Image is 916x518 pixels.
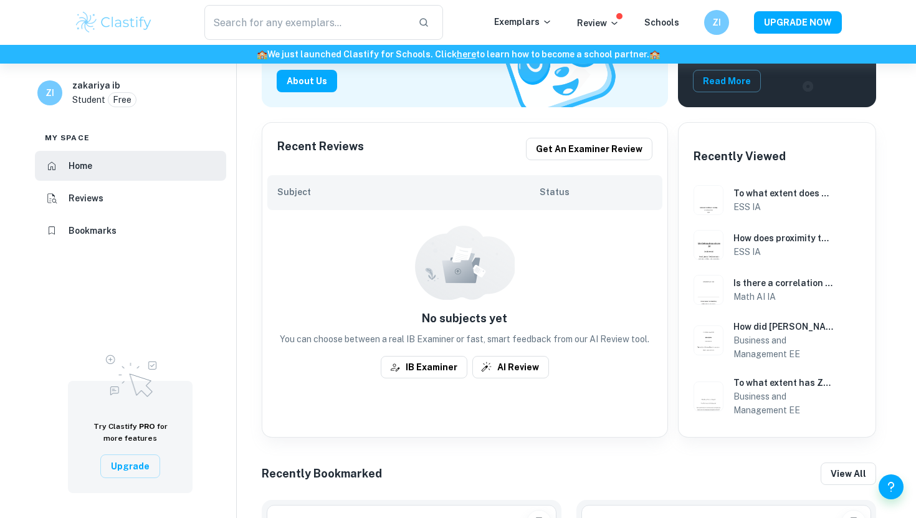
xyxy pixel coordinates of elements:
h6: Try Clastify for more features [83,421,178,444]
h6: Is there a correlation between the financial literacy level of my school's international students... [733,276,833,290]
button: Read More [693,70,761,92]
h6: To what extent has Zoom’s freemium business model influenced its market leadership position in th... [733,376,833,390]
button: Upgrade [100,454,160,478]
button: ZI [704,10,729,35]
button: IB Examiner [381,356,467,378]
h6: ESS IA [733,200,833,214]
img: ESS IA example thumbnail: How does proximity to roads impact the h [694,230,723,260]
h6: Status [540,185,652,199]
h6: Subject [277,185,540,199]
h6: zakariya ib [72,79,120,92]
img: Business and Management EE example thumbnail: How did Tesla’s direct-to-consumer busin [694,325,723,355]
a: Bookmarks [35,216,226,246]
p: Review [577,16,619,30]
h6: Recently Viewed [694,148,786,165]
button: View all [821,463,876,485]
img: Clastify logo [74,10,153,35]
a: Business and Management EE example thumbnail: To what extent has Zoom’s freemium businTo what ext... [689,371,866,422]
h6: How does proximity to roads impact the heavy metal concentrations found in soils in [GEOGRAPHIC_D... [733,231,833,245]
h6: Business and Management EE [733,390,833,417]
button: Help and Feedback [879,474,904,499]
p: Free [113,93,131,107]
a: Schools [644,17,679,27]
h6: Math AI IA [733,290,833,304]
span: 🏫 [257,49,267,59]
span: PRO [139,422,155,431]
a: here [457,49,476,59]
button: AI Review [472,356,549,378]
a: ESS IA example thumbnail: To what extent does gender affect one’s To what extent does gender affe... [689,180,866,220]
a: Math AI IA example thumbnail: Is there a correlation between the finanIs there a correlation betw... [689,270,866,310]
p: Student [72,93,105,107]
input: Search for any exemplars... [204,5,408,40]
h6: No subjects yet [267,310,662,327]
a: Reviews [35,183,226,213]
img: Business and Management EE example thumbnail: To what extent has Zoom’s freemium busin [694,381,723,411]
h6: How did [PERSON_NAME]’s direct-to-consumer business model provide it with a competitive advantage... [733,320,833,333]
a: ESS IA example thumbnail: How does proximity to roads impact the hHow does proximity to roads imp... [689,225,866,265]
h6: Bookmarks [69,224,117,237]
h6: Business and Management EE [733,333,833,361]
h6: Recent Reviews [277,138,364,160]
span: 🏫 [649,49,660,59]
a: Business and Management EE example thumbnail: How did Tesla’s direct-to-consumer businHow did [PE... [689,315,866,366]
h6: ZI [710,16,724,29]
h6: Recently Bookmarked [262,465,382,482]
a: Home [35,151,226,181]
button: UPGRADE NOW [754,11,842,34]
img: Upgrade to Pro [99,347,161,401]
h6: Reviews [69,191,103,205]
p: You can choose between a real IB Examiner or fast, smart feedback from our AI Review tool. [267,332,662,346]
h6: ZI [43,86,57,100]
img: ESS IA example thumbnail: To what extent does gender affect one’s [694,185,723,215]
h6: We just launched Clastify for Schools. Click to learn how to become a school partner. [2,47,914,61]
h6: Home [69,159,92,173]
p: Exemplars [494,15,552,29]
span: My space [45,132,90,143]
button: Get an examiner review [526,138,652,160]
img: Math AI IA example thumbnail: Is there a correlation between the finan [694,275,723,305]
h6: To what extent does gender affect one’s view of climate change’s existence and the threat it pose... [733,186,833,200]
h6: ESS IA [733,245,833,259]
button: About Us [277,70,337,92]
